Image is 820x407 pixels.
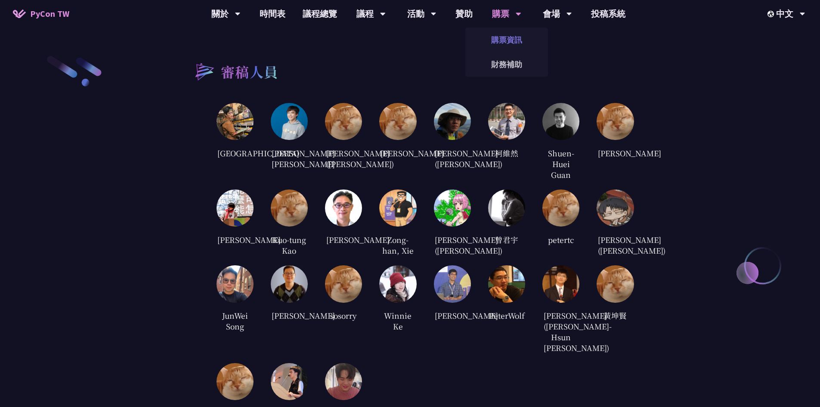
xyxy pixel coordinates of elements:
div: [PERSON_NAME] ([PERSON_NAME]) [325,146,362,170]
div: [GEOGRAPHIC_DATA] [217,146,254,159]
img: d0223f4f332c07bbc4eacc3daa0b50af.jpg [325,190,362,227]
div: JunWei Song [217,309,254,333]
div: [PERSON_NAME] [217,233,254,246]
div: 柯維然 [488,146,525,159]
img: 25c07452fc50a232619605b3e350791e.jpg [217,103,254,140]
div: 黃坤賢 [597,309,634,322]
img: 556a545ec8e13308227429fdb6de85d1.jpg [488,103,525,140]
div: [PERSON_NAME] ([PERSON_NAME]) [434,146,471,170]
img: 474439d49d7dff4bbb1577ca3eb831a2.jpg [379,190,416,227]
img: default.0dba411.jpg [217,363,254,400]
h2: 審稿人員 [221,61,278,82]
a: 財務補助 [465,54,548,75]
img: default.0dba411.jpg [542,190,579,227]
img: ca361b68c0e016b2f2016b0cb8f298d8.jpg [434,265,471,302]
img: default.0dba411.jpg [379,103,416,140]
img: a9d086477deb5ee7d1da43ccc7d68f28.jpg [542,265,579,302]
div: [PERSON_NAME] ([PERSON_NAME]) [597,233,634,257]
div: Kuo-tung Kao [271,233,308,257]
div: [PERSON_NAME] [271,309,308,322]
img: 2fb25c4dbcc2424702df8acae420c189.jpg [271,265,308,302]
img: 761e049ec1edd5d40c9073b5ed8731ef.jpg [434,190,471,227]
img: 82d23fd0d510ffd9e682b2efc95fb9e0.jpg [488,190,525,227]
img: default.0dba411.jpg [597,265,634,302]
div: [PERSON_NAME]([PERSON_NAME]-Hsun [PERSON_NAME]) [542,309,579,354]
div: Shuen-Huei Guan [542,146,579,181]
div: [PERSON_NAME] [379,146,416,159]
img: 0ef73766d8c3fcb0619c82119e72b9bb.jpg [217,190,254,227]
div: 曾君宇 [488,233,525,246]
img: Locale Icon [767,11,776,17]
img: 1422dbae1f7d1b7c846d16e7791cd687.jpg [271,363,308,400]
span: PyCon TW [30,7,69,20]
div: [PERSON_NAME] [434,309,471,322]
a: PyCon TW [4,3,78,25]
div: petertc [542,233,579,246]
div: PeterWolf [488,309,525,322]
div: [PERSON_NAME] [PERSON_NAME] [271,146,308,170]
a: 購票資訊 [465,30,548,50]
div: [PERSON_NAME] [325,233,362,246]
img: fc8a005fc59e37cdaca7cf5c044539c8.jpg [488,265,525,302]
img: Home icon of PyCon TW 2025 [13,9,26,18]
img: eb8f9b31a5f40fbc9a4405809e126c3f.jpg [271,103,308,140]
img: 33cae1ec12c9fa3a44a108271202f9f1.jpg [434,103,471,140]
img: default.0dba411.jpg [271,190,308,227]
div: [PERSON_NAME]([PERSON_NAME]) [434,233,471,257]
img: heading-bullet [186,55,221,87]
img: c22c2e10e811a593462dda8c54eb193e.jpg [325,363,362,400]
img: 666459b874776088829a0fab84ecbfc6.jpg [379,265,416,302]
img: default.0dba411.jpg [597,103,634,140]
div: Zong-han, Xie [379,233,416,257]
img: 16744c180418750eaf2695dae6de9abb.jpg [597,190,634,227]
div: Winnie Ke [379,309,416,333]
img: cc92e06fafd13445e6a1d6468371e89a.jpg [217,265,254,302]
img: default.0dba411.jpg [325,265,362,302]
div: [PERSON_NAME] [597,146,634,159]
img: 5b816cddee2d20b507d57779bce7e155.jpg [542,103,579,140]
div: sosorry [325,309,362,322]
img: default.0dba411.jpg [325,103,362,140]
